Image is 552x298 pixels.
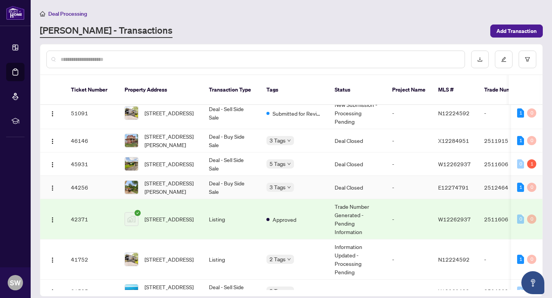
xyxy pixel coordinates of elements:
[40,24,172,38] a: [PERSON_NAME] - Transactions
[145,255,194,264] span: [STREET_ADDRESS]
[438,216,471,223] span: W12262937
[517,183,524,192] div: 1
[438,160,471,167] span: W12262937
[49,111,56,117] img: Logo
[329,176,386,199] td: Deal Closed
[145,132,197,149] span: [STREET_ADDRESS][PERSON_NAME]
[386,97,432,129] td: -
[527,136,536,145] div: 0
[527,255,536,264] div: 0
[46,213,59,225] button: Logo
[438,110,470,116] span: N12224592
[65,152,118,176] td: 45931
[49,138,56,144] img: Logo
[438,256,470,263] span: N12224592
[329,97,386,129] td: New Submission - Processing Pending
[49,289,56,295] img: Logo
[525,57,530,62] span: filter
[49,185,56,191] img: Logo
[203,97,260,129] td: Deal - Sell Side Sale
[438,137,469,144] span: X12284951
[203,176,260,199] td: Deal - Buy Side Sale
[478,129,532,152] td: 2511915
[386,129,432,152] td: -
[49,162,56,168] img: Logo
[438,184,469,191] span: E12274791
[269,287,286,295] span: 2 Tags
[287,162,291,166] span: down
[527,159,536,169] div: 1
[65,239,118,280] td: 41752
[118,75,203,105] th: Property Address
[10,277,21,288] span: SW
[287,185,291,189] span: down
[478,75,532,105] th: Trade Number
[517,159,524,169] div: 0
[145,109,194,117] span: [STREET_ADDRESS]
[517,214,524,224] div: 0
[490,25,543,38] button: Add Transaction
[65,129,118,152] td: 46146
[65,75,118,105] th: Ticket Number
[501,57,506,62] span: edit
[471,51,489,68] button: download
[125,157,138,170] img: thumbnail-img
[135,210,141,216] span: check-circle
[521,271,544,294] button: Open asap
[6,6,25,20] img: logo
[46,285,59,297] button: Logo
[478,97,532,129] td: -
[496,25,537,37] span: Add Transaction
[40,11,45,16] span: home
[260,75,329,105] th: Tags
[287,139,291,142] span: down
[478,176,532,199] td: 2512464
[273,109,322,118] span: Submitted for Review
[125,285,138,298] img: thumbnail-img
[287,257,291,261] span: down
[438,288,469,295] span: X12060483
[478,239,532,280] td: -
[125,134,138,147] img: thumbnail-img
[46,181,59,193] button: Logo
[49,257,56,263] img: Logo
[203,152,260,176] td: Deal - Sell Side Sale
[125,106,138,120] img: thumbnail-img
[145,179,197,196] span: [STREET_ADDRESS][PERSON_NAME]
[46,134,59,147] button: Logo
[145,215,194,223] span: [STREET_ADDRESS]
[203,239,260,280] td: Listing
[125,253,138,266] img: thumbnail-img
[287,289,291,293] span: down
[386,75,432,105] th: Project Name
[269,255,286,264] span: 2 Tags
[46,158,59,170] button: Logo
[49,217,56,223] img: Logo
[329,199,386,239] td: Trade Number Generated - Pending Information
[65,199,118,239] td: 42371
[65,176,118,199] td: 44256
[125,213,138,226] img: thumbnail-img
[125,181,138,194] img: thumbnail-img
[432,75,478,105] th: MLS #
[386,152,432,176] td: -
[329,239,386,280] td: Information Updated - Processing Pending
[269,159,286,168] span: 5 Tags
[527,183,536,192] div: 0
[527,214,536,224] div: 0
[203,129,260,152] td: Deal - Buy Side Sale
[477,57,483,62] span: download
[48,10,87,17] span: Deal Processing
[329,152,386,176] td: Deal Closed
[329,75,386,105] th: Status
[145,160,194,168] span: [STREET_ADDRESS]
[527,108,536,118] div: 0
[65,97,118,129] td: 51091
[329,129,386,152] td: Deal Closed
[386,239,432,280] td: -
[203,75,260,105] th: Transaction Type
[495,51,513,68] button: edit
[517,255,524,264] div: 1
[478,199,532,239] td: 2511606
[478,152,532,176] td: 2511606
